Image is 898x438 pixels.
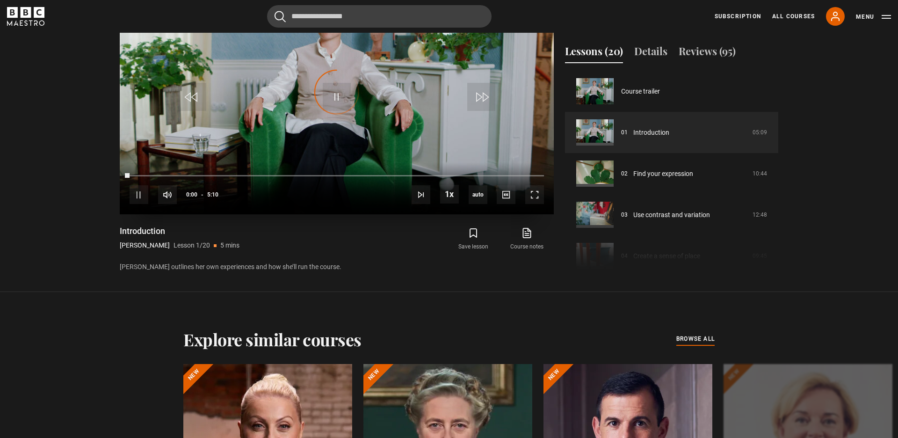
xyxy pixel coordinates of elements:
[120,262,554,272] p: [PERSON_NAME] outlines her own experiences and how she’ll run the course.
[440,185,459,204] button: Playback Rate
[676,334,715,343] span: browse all
[633,210,710,220] a: Use contrast and variation
[856,12,891,22] button: Toggle navigation
[267,5,492,28] input: Search
[7,7,44,26] svg: BBC Maestro
[565,44,623,63] button: Lessons (20)
[633,169,693,179] a: Find your expression
[130,175,544,177] div: Progress Bar
[174,241,210,250] p: Lesson 1/20
[633,128,669,138] a: Introduction
[186,186,197,203] span: 0:00
[525,185,544,204] button: Fullscreen
[120,226,239,237] h1: Introduction
[715,12,761,21] a: Subscription
[634,44,667,63] button: Details
[772,12,815,21] a: All Courses
[500,226,554,253] a: Course notes
[130,185,148,204] button: Pause
[447,226,500,253] button: Save lesson
[201,191,203,198] span: -
[158,185,177,204] button: Mute
[469,185,487,204] span: auto
[220,241,239,250] p: 5 mins
[120,241,170,250] p: [PERSON_NAME]
[621,87,660,96] a: Course trailer
[497,185,515,204] button: Captions
[679,44,736,63] button: Reviews (95)
[275,11,286,22] button: Submit the search query
[183,329,362,349] h2: Explore similar courses
[676,334,715,344] a: browse all
[207,186,218,203] span: 5:10
[412,185,430,204] button: Next Lesson
[469,185,487,204] div: Current quality: 720p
